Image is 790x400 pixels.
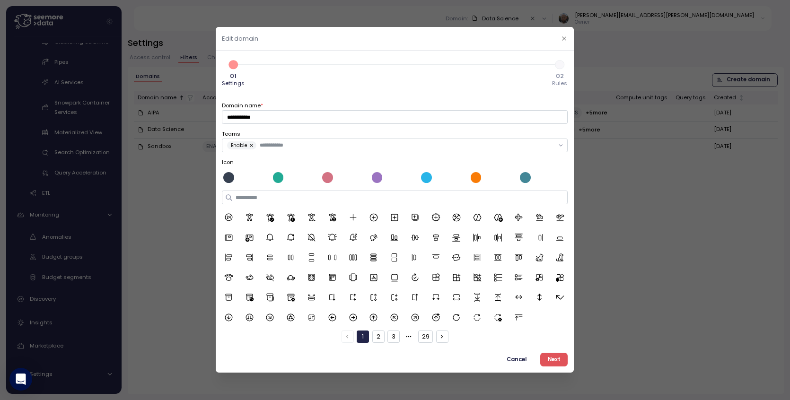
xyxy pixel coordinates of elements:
span: 02 [556,73,564,79]
span: Next [548,353,561,366]
h2: Edit domain [222,35,258,42]
label: Icon [222,159,568,167]
span: Cancel [507,353,527,366]
span: 2 [552,57,568,73]
span: 1 [225,57,241,73]
button: 101Settings [222,57,245,88]
button: 202Rules [552,57,568,88]
div: Open Intercom Messenger [9,368,32,391]
button: Cancel [500,353,534,366]
button: 2 [372,330,385,343]
button: 1 [357,330,369,343]
label: Teams [222,130,568,139]
button: 3 [388,330,400,343]
button: Next [540,353,568,366]
span: 01 [230,73,237,79]
label: Domain name [222,102,263,110]
span: Rules [553,81,568,87]
span: Settings [222,81,245,87]
button: 29 [419,330,433,343]
span: Enable [231,141,247,150]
